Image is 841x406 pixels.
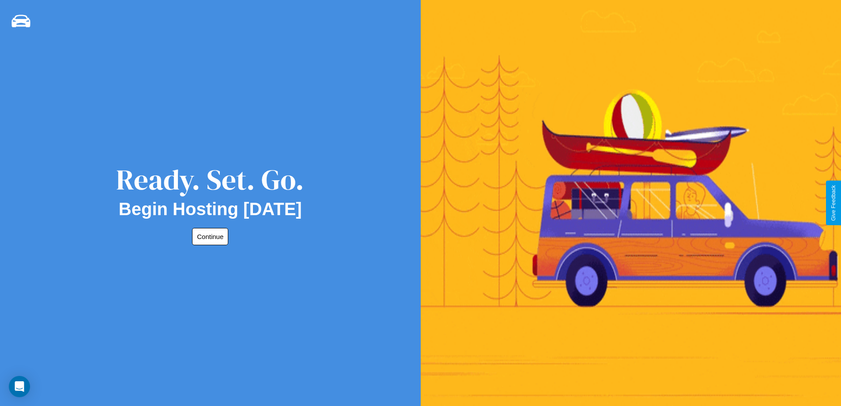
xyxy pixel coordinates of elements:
h2: Begin Hosting [DATE] [119,199,302,219]
div: Ready. Set. Go. [116,160,304,199]
div: Open Intercom Messenger [9,376,30,397]
div: Give Feedback [830,185,837,221]
button: Continue [192,228,228,245]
